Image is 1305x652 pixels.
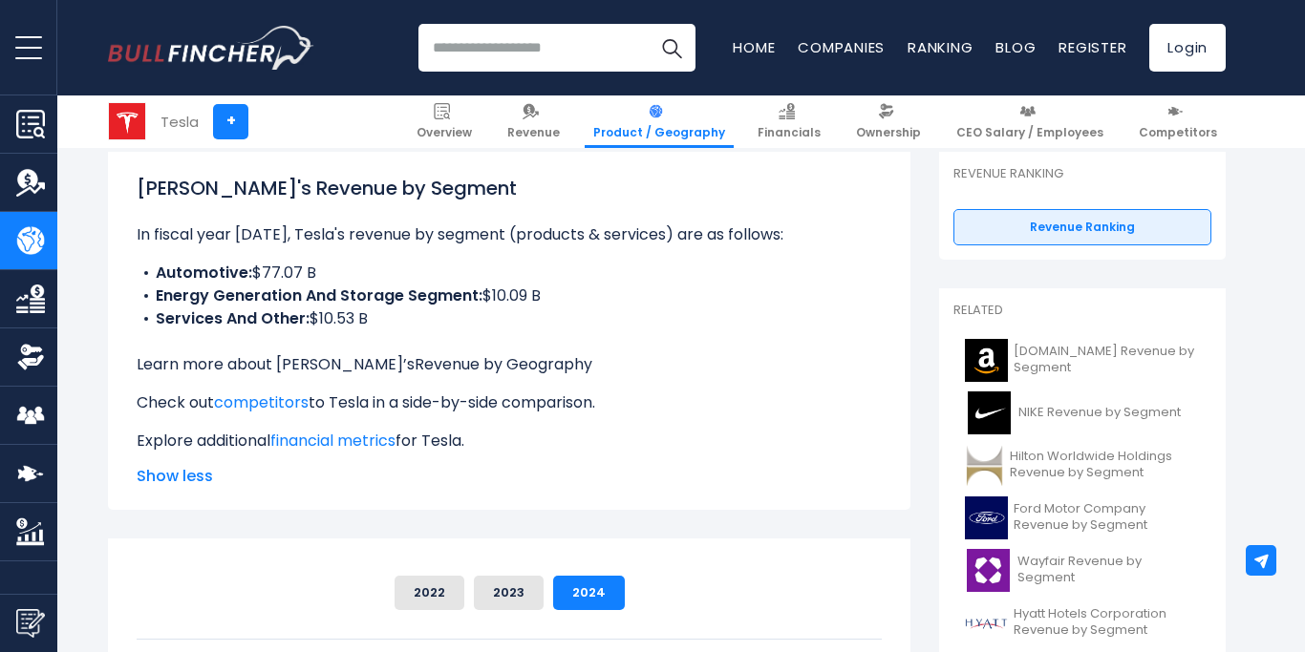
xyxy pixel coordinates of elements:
[1130,95,1226,148] a: Competitors
[965,339,1008,382] img: AMZN logo
[965,601,1008,644] img: H logo
[137,223,882,246] p: In fiscal year [DATE], Tesla's revenue by segment (products & services) are as follows:
[995,37,1036,57] a: Blog
[137,262,882,284] li: $77.07 B
[1017,554,1200,586] span: Wayfair Revenue by Segment
[749,95,829,148] a: Financials
[137,174,882,202] h1: [PERSON_NAME]'s Revenue by Segment
[137,430,882,452] p: Explore additional for Tesla.
[965,549,1012,592] img: W logo
[137,307,882,330] li: $10.53 B
[953,334,1211,387] a: [DOMAIN_NAME] Revenue by Segment
[1014,501,1200,534] span: Ford Motor Company Revenue by Segment
[1059,37,1126,57] a: Register
[798,37,885,57] a: Companies
[507,125,560,140] span: Revenue
[395,576,464,610] button: 2022
[213,104,248,139] a: +
[156,262,252,284] b: Automotive:
[156,284,482,306] b: Energy Generation And Storage Segment:
[1149,24,1226,72] a: Login
[956,125,1103,140] span: CEO Salary / Employees
[953,209,1211,245] a: Revenue Ranking
[585,95,734,148] a: Product / Geography
[948,95,1112,148] a: CEO Salary / Employees
[270,430,396,452] a: financial metrics
[137,465,882,488] span: Show less
[474,576,544,610] button: 2023
[214,391,309,413] a: competitors
[648,24,695,72] button: Search
[160,111,199,133] div: Tesla
[137,284,882,307] li: $10.09 B
[965,496,1008,539] img: F logo
[137,391,882,414] p: Check out to Tesla in a side-by-side comparison.
[408,95,481,148] a: Overview
[1018,405,1181,421] span: NIKE Revenue by Segment
[1014,344,1200,376] span: [DOMAIN_NAME] Revenue by Segment
[137,353,882,376] p: Learn more about [PERSON_NAME]’s
[156,307,310,329] b: Services And Other:
[953,597,1211,649] a: Hyatt Hotels Corporation Revenue by Segment
[953,166,1211,182] p: Revenue Ranking
[108,26,314,70] img: Bullfincher logo
[758,125,821,140] span: Financials
[908,37,973,57] a: Ranking
[553,576,625,610] button: 2024
[953,492,1211,544] a: Ford Motor Company Revenue by Segment
[417,125,472,140] span: Overview
[16,343,45,371] img: Ownership
[965,444,1004,487] img: HLT logo
[593,125,725,140] span: Product / Geography
[1010,449,1200,481] span: Hilton Worldwide Holdings Revenue by Segment
[856,125,921,140] span: Ownership
[1139,125,1217,140] span: Competitors
[847,95,930,148] a: Ownership
[499,95,568,148] a: Revenue
[109,103,145,139] img: TSLA logo
[953,387,1211,439] a: NIKE Revenue by Segment
[733,37,775,57] a: Home
[108,26,313,70] a: Go to homepage
[415,353,592,375] a: Revenue by Geography
[1014,606,1200,639] span: Hyatt Hotels Corporation Revenue by Segment
[953,303,1211,319] p: Related
[953,439,1211,492] a: Hilton Worldwide Holdings Revenue by Segment
[965,391,1013,434] img: NKE logo
[953,544,1211,597] a: Wayfair Revenue by Segment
